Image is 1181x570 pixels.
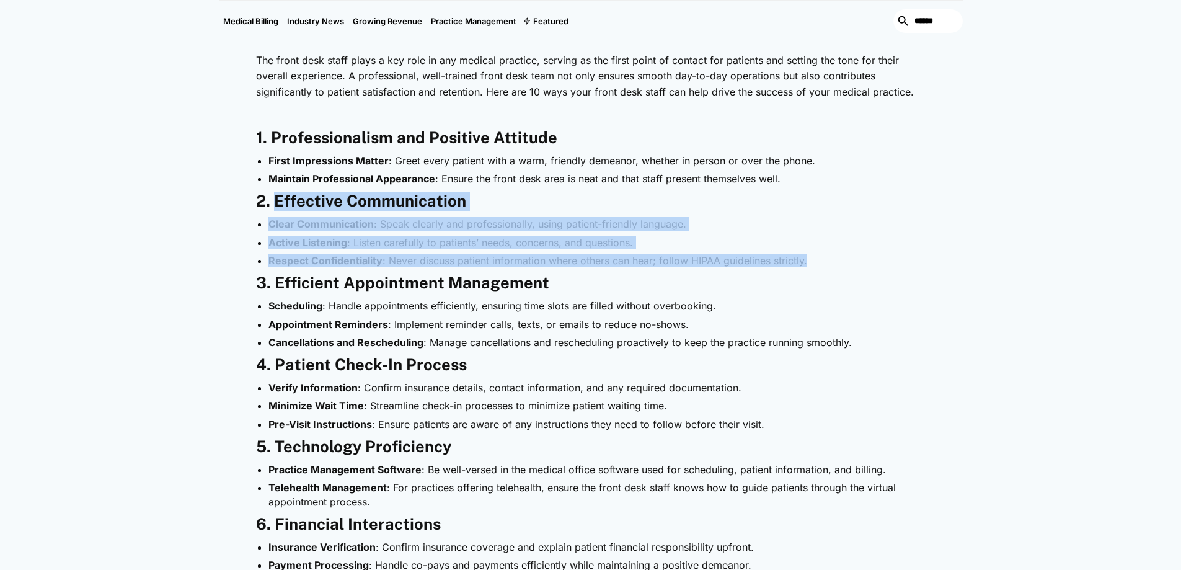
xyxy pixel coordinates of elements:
strong: Minimize Wait Time [268,399,364,412]
strong: Pre-Visit Instructions [268,418,372,430]
strong: Respect Confidentiality [268,254,383,267]
p: The front desk staff plays a key role in any medical practice, serving as the first point of cont... [256,53,926,100]
li: : Be well-versed in the medical office software used for scheduling, patient information, and bil... [268,463,926,476]
li: : Greet every patient with a warm, friendly demeanor, whether in person or over the phone. [268,154,926,167]
li: : Streamline check-in processes to minimize patient waiting time. [268,399,926,412]
strong: 1. Professionalism and Positive Attitude [256,128,557,147]
strong: First Impressions Matter [268,154,389,167]
strong: Verify Information [268,381,358,394]
a: Industry News [283,1,348,42]
p: ‍ [256,106,926,122]
strong: Clear Communication [268,218,374,230]
a: Medical Billing [219,1,283,42]
strong: 5. Technology Proficiency [256,437,451,456]
strong: Scheduling [268,300,322,312]
strong: 4. Patient Check-In Process [256,355,467,374]
strong: 3. Efficient Appointment Management [256,274,549,292]
li: : Confirm insurance details, contact information, and any required documentation. [268,381,926,394]
li: : Speak clearly and professionally, using patient-friendly language. [268,217,926,231]
li: : Confirm insurance coverage and explain patient financial responsibility upfront. [268,540,926,554]
li: : Manage cancellations and rescheduling proactively to keep the practice running smoothly. [268,336,926,349]
div: Featured [521,1,573,42]
li: : Ensure patients are aware of any instructions they need to follow before their visit. [268,417,926,431]
a: Practice Management [427,1,521,42]
li: : For practices offering telehealth, ensure the front desk staff knows how to guide patients thro... [268,481,926,509]
li: : Handle appointments efficiently, ensuring time slots are filled without overbooking. [268,299,926,313]
div: Featured [533,16,568,26]
li: : Ensure the front desk area is neat and that staff present themselves well. [268,172,926,185]
strong: Cancellations and Rescheduling [268,336,423,349]
a: Growing Revenue [348,1,427,42]
strong: Appointment Reminders [268,318,388,331]
li: : Implement reminder calls, texts, or emails to reduce no-shows. [268,318,926,331]
strong: Practice Management Software [268,463,422,476]
strong: Insurance Verification [268,541,376,553]
strong: Telehealth Management [268,481,387,494]
strong: 2. Effective Communication [256,192,466,210]
strong: 6. Financial Interactions [256,515,441,533]
strong: Maintain Professional Appearance [268,172,435,185]
li: : Never discuss patient information where others can hear; follow HIPAA guidelines strictly. [268,254,926,267]
li: : Listen carefully to patients’ needs, concerns, and questions. [268,236,926,249]
strong: Active Listening [268,236,347,249]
